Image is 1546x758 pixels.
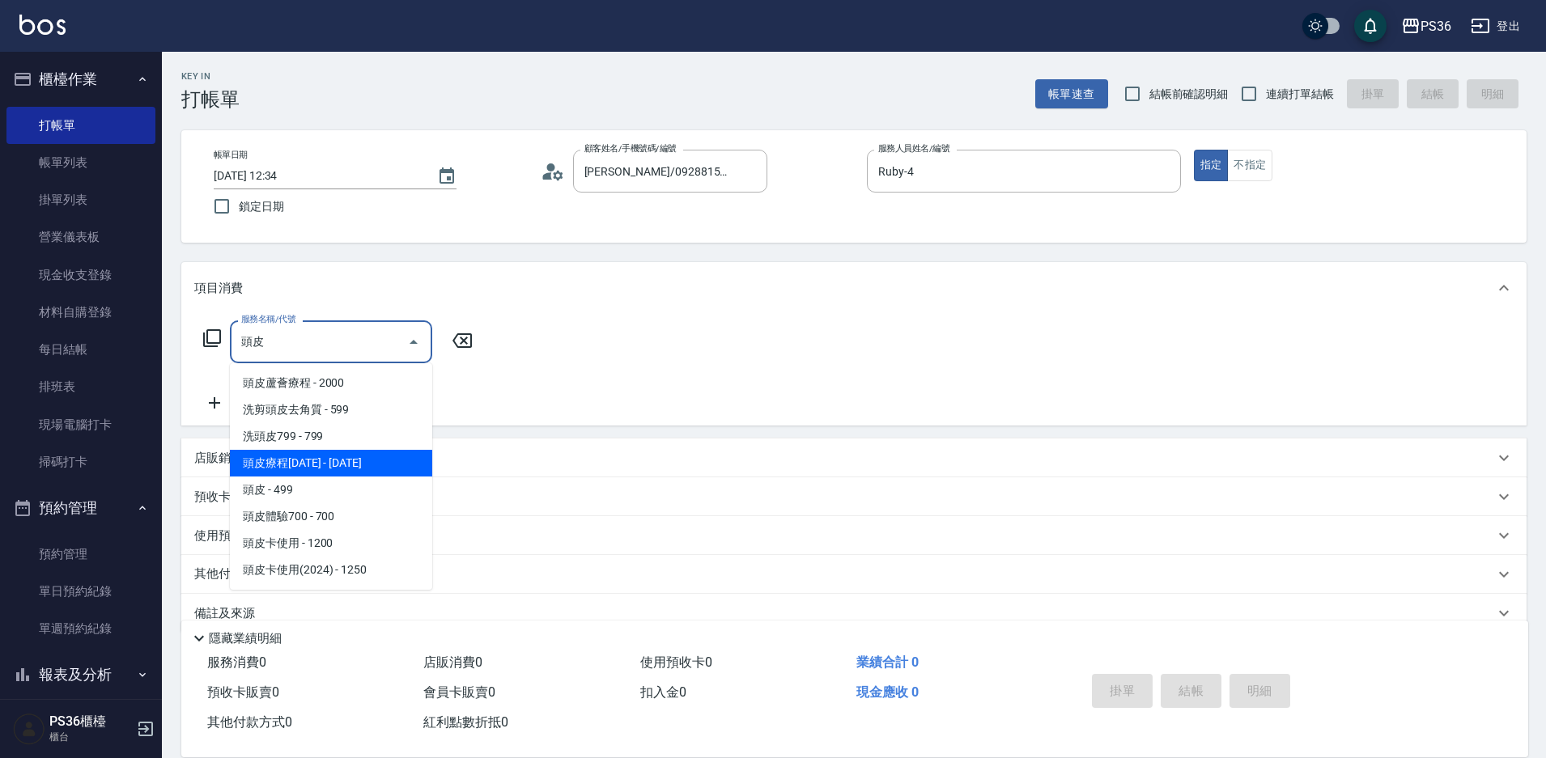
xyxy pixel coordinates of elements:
[230,370,432,396] span: 頭皮蘆薈療程 - 2000
[1421,16,1451,36] div: PS36
[423,684,495,700] span: 會員卡販賣 0
[230,450,432,476] span: 頭皮療程[DATE] - [DATE]
[181,594,1527,633] div: 備註及來源
[6,610,155,647] a: 單週預約紀錄
[230,503,432,530] span: 頭皮體驗700 - 700
[401,329,427,355] button: Close
[239,198,284,215] span: 鎖定日期
[6,331,155,368] a: 每日結帳
[194,450,243,467] p: 店販銷售
[6,144,155,181] a: 帳單列表
[6,181,155,218] a: 掛單列表
[1266,86,1334,103] span: 連續打單結帳
[1227,150,1272,181] button: 不指定
[856,684,919,700] span: 現金應收 0
[230,396,432,423] span: 洗剪頭皮去角質 - 599
[241,313,295,325] label: 服務名稱/代號
[230,557,432,583] span: 頭皮卡使用(2024) - 1250
[181,262,1527,314] div: 項目消費
[207,714,292,730] span: 其他付款方式 0
[181,88,240,111] h3: 打帳單
[194,605,255,622] p: 備註及來源
[6,406,155,443] a: 現場電腦打卡
[1464,11,1527,41] button: 登出
[1035,79,1108,109] button: 帳單速查
[214,149,248,161] label: 帳單日期
[1149,86,1229,103] span: 結帳前確認明細
[6,58,155,100] button: 櫃檯作業
[181,438,1527,477] div: 店販銷售
[6,294,155,331] a: 材料自購登錄
[181,477,1527,516] div: 預收卡販賣
[1194,150,1229,181] button: 指定
[6,696,155,738] button: 客戶管理
[207,654,266,670] span: 服務消費 0
[230,476,432,503] span: 頭皮 - 499
[194,527,255,544] p: 使用預收卡
[6,107,155,144] a: 打帳單
[640,684,686,700] span: 扣入金 0
[423,654,482,670] span: 店販消費 0
[6,536,155,573] a: 預約管理
[856,654,919,670] span: 業績合計 0
[6,218,155,256] a: 營業儀表板
[194,565,343,583] p: 其他付款方式
[19,15,66,35] img: Logo
[49,730,132,744] p: 櫃台
[230,423,432,450] span: 洗頭皮799 - 799
[194,280,243,297] p: 項目消費
[640,654,712,670] span: 使用預收卡 0
[49,714,132,730] h5: PS36櫃檯
[194,489,255,506] p: 預收卡販賣
[584,142,677,155] label: 顧客姓名/手機號碼/編號
[13,713,45,745] img: Person
[6,487,155,529] button: 預約管理
[6,654,155,696] button: 報表及分析
[214,163,421,189] input: YYYY/MM/DD hh:mm
[427,157,466,196] button: Choose date, selected date is 2025-09-07
[1354,10,1387,42] button: save
[6,573,155,610] a: 單日預約紀錄
[1395,10,1458,43] button: PS36
[207,684,279,700] span: 預收卡販賣 0
[423,714,508,730] span: 紅利點數折抵 0
[6,368,155,405] a: 排班表
[181,555,1527,594] div: 其他付款方式入金可用餘額: 0
[6,443,155,481] a: 掃碼打卡
[209,630,282,647] p: 隱藏業績明細
[181,516,1527,555] div: 使用預收卡
[6,256,155,294] a: 現金收支登錄
[181,71,240,82] h2: Key In
[230,530,432,557] span: 頭皮卡使用 - 1200
[878,142,949,155] label: 服務人員姓名/編號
